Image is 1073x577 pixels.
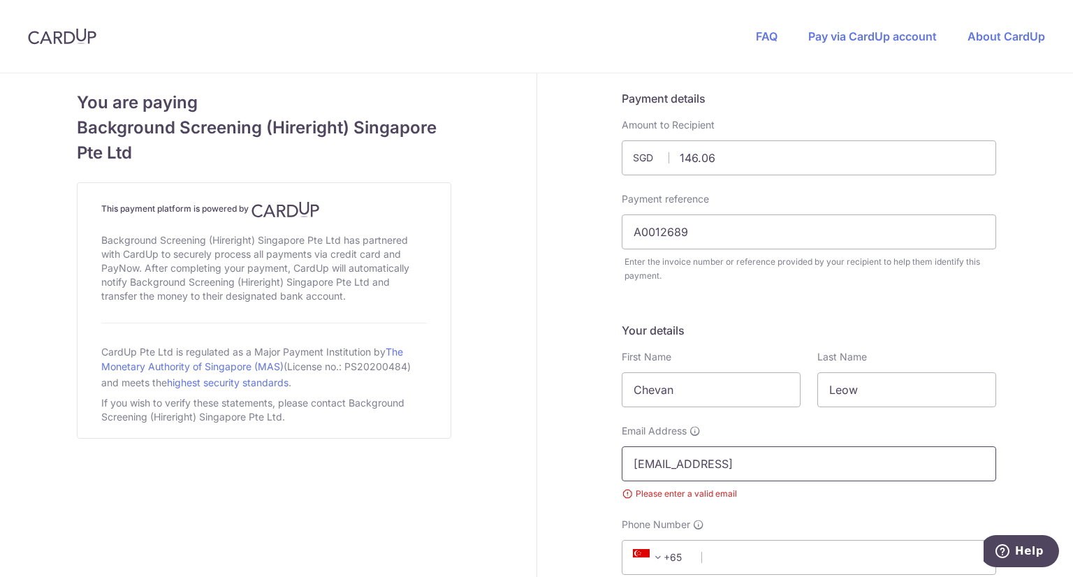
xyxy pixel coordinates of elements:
[622,322,996,339] h5: Your details
[101,201,427,218] h4: This payment platform is powered by
[622,487,996,501] small: Please enter a valid email
[622,424,687,438] span: Email Address
[28,28,96,45] img: CardUp
[622,90,996,107] h5: Payment details
[622,118,715,132] label: Amount to Recipient
[808,29,937,43] a: Pay via CardUp account
[77,115,451,166] span: Background Screening (Hireright) Singapore Pte Ltd
[622,140,996,175] input: Payment amount
[756,29,778,43] a: FAQ
[633,151,669,165] span: SGD
[625,255,996,283] div: Enter the invoice number or reference provided by your recipient to help them identify this payment.
[622,192,709,206] label: Payment reference
[817,372,996,407] input: Last name
[101,340,427,393] div: CardUp Pte Ltd is regulated as a Major Payment Institution by (License no.: PS20200484) and meets...
[968,29,1045,43] a: About CardUp
[984,535,1059,570] iframe: Opens a widget where you can find more information
[817,350,867,364] label: Last Name
[622,372,801,407] input: First name
[633,549,666,566] span: +65
[167,377,289,388] a: highest security standards
[101,231,427,306] div: Background Screening (Hireright) Singapore Pte Ltd has partnered with CardUp to securely process ...
[622,518,690,532] span: Phone Number
[622,350,671,364] label: First Name
[622,446,996,481] input: Email address
[101,393,427,427] div: If you wish to verify these statements, please contact Background Screening (Hireright) Singapore...
[251,201,320,218] img: CardUp
[629,549,692,566] span: +65
[77,90,451,115] span: You are paying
